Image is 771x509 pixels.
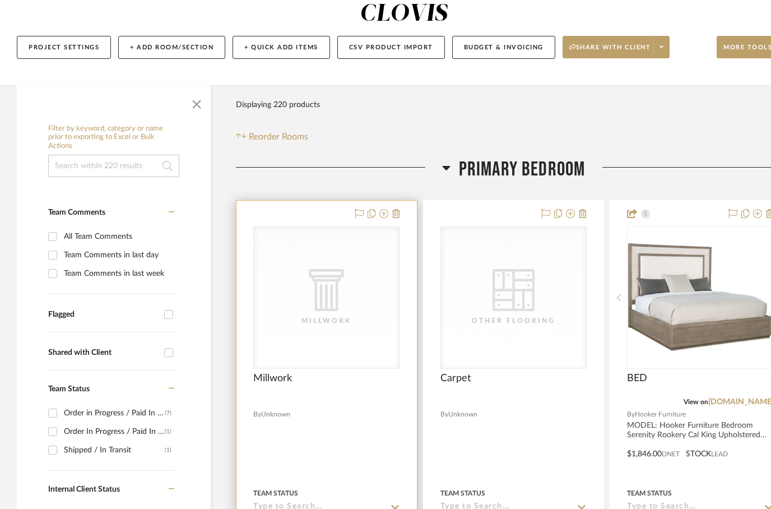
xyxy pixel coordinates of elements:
button: Budget & Invoicing [452,36,555,59]
div: Shipped / In Transit [64,441,165,459]
button: + Add Room/Section [118,36,225,59]
span: Millwork [253,372,292,385]
button: Project Settings [17,36,111,59]
div: Shared with Client [48,348,159,358]
div: Millwork [271,315,383,326]
div: Team Comments in last week [64,265,171,283]
button: Share with client [563,36,670,58]
div: Team Status [440,488,485,498]
input: Search within 220 results [48,155,179,177]
div: Flagged [48,310,159,320]
span: Internal Client Status [48,485,120,493]
button: Reorder Rooms [236,130,308,144]
button: + Quick Add Items [233,36,330,59]
div: 0 [441,227,587,368]
span: By [440,409,448,420]
div: Other Flooring [457,315,569,326]
div: (1) [165,423,171,441]
span: View on [684,399,708,405]
div: Order in Progress / Paid In Full / Freight Due to Ship [64,404,165,422]
div: Order In Progress / Paid In Full w/ Freight, No Balance due [64,423,165,441]
div: Team Comments in last day [64,246,171,264]
button: CSV Product Import [337,36,445,59]
span: Team Comments [48,209,105,216]
h6: Filter by keyword, category or name prior to exporting to Excel or Bulk Actions [48,124,179,151]
span: Unknown [448,409,477,420]
div: (7) [165,404,171,422]
div: All Team Comments [64,228,171,246]
span: Unknown [261,409,290,420]
span: By [253,409,261,420]
div: Team Status [627,488,672,498]
span: Carpet [440,372,471,385]
span: Share with client [569,43,651,60]
span: Primary Bedroom [459,158,586,182]
span: BED [627,372,647,385]
button: Close [185,91,208,113]
div: Team Status [253,488,298,498]
span: Reorder Rooms [249,130,308,144]
span: Hooker Furniture [635,409,686,420]
span: Team Status [48,385,90,393]
div: (1) [165,441,171,459]
div: Displaying 220 products [236,94,320,116]
span: By [627,409,635,420]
